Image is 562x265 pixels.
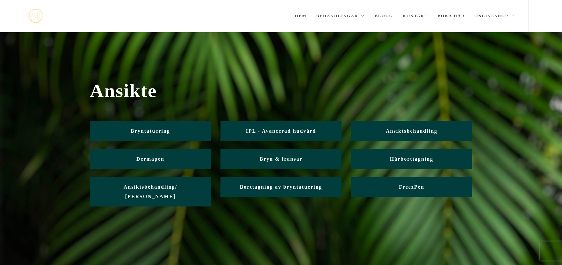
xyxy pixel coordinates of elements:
[124,184,177,199] span: Ansiktsbehandling/ [PERSON_NAME]
[28,9,43,23] img: mjstudio
[131,128,170,134] span: Bryntatuering
[399,184,424,190] span: FreezPen
[240,184,322,190] span: Borttagning av bryntatuering
[90,80,472,102] span: Ansikte
[351,121,472,141] a: Ansiktsbehandling
[90,121,211,141] a: Bryntatuering
[260,156,303,162] span: Bryn & fransar
[351,149,472,169] a: Hårborttagning
[246,128,316,134] span: IPL - Avancerad hudvård
[386,128,437,134] span: Ansiktsbehandling
[28,9,43,23] a: mjstudio mjstudio mjstudio
[351,177,472,197] a: FreezPen
[136,156,164,162] span: Dermapen
[220,121,342,141] a: IPL - Avancerad hudvård
[390,156,433,162] span: Hårborttagning
[220,149,342,169] a: Bryn & fransar
[220,177,342,197] a: Borttagning av bryntatuering
[90,149,211,169] a: Dermapen
[90,177,211,206] a: Ansiktsbehandling/ [PERSON_NAME]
